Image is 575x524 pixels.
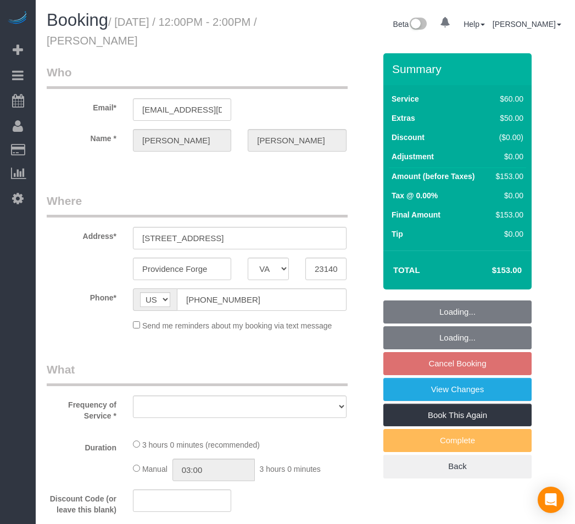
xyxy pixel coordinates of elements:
input: First Name* [133,129,231,152]
legend: What [47,361,348,386]
label: Adjustment [392,151,434,162]
input: Last Name* [248,129,346,152]
span: Send me reminders about my booking via text message [142,321,332,330]
legend: Who [47,64,348,89]
label: Final Amount [392,209,440,220]
legend: Where [47,193,348,218]
span: Booking [47,10,108,30]
label: Address* [38,227,125,242]
label: Discount [392,132,425,143]
label: Extras [392,113,415,124]
label: Email* [38,98,125,113]
strong: Total [393,265,420,275]
img: Automaid Logo [7,11,29,26]
a: Beta [393,20,427,29]
a: [PERSON_NAME] [493,20,561,29]
div: $50.00 [492,113,523,124]
small: / [DATE] / 12:00PM - 2:00PM / [PERSON_NAME] [47,16,257,47]
label: Tax @ 0.00% [392,190,438,201]
div: ($0.00) [492,132,523,143]
h4: $153.00 [459,266,522,275]
label: Duration [38,438,125,453]
input: City* [133,258,231,280]
a: Help [464,20,485,29]
div: $153.00 [492,209,523,220]
a: View Changes [383,378,532,401]
span: 3 hours 0 minutes (recommended) [142,441,260,449]
a: Book This Again [383,404,532,427]
div: $153.00 [492,171,523,182]
div: Open Intercom Messenger [538,487,564,513]
div: $0.00 [492,228,523,239]
div: $60.00 [492,93,523,104]
input: Zip Code* [305,258,347,280]
h3: Summary [392,63,526,75]
img: New interface [409,18,427,32]
div: $0.00 [492,190,523,201]
label: Phone* [38,288,125,303]
label: Frequency of Service * [38,395,125,421]
span: 3 hours 0 minutes [260,465,321,473]
label: Amount (before Taxes) [392,171,474,182]
label: Name * [38,129,125,144]
input: Phone* [177,288,347,311]
label: Service [392,93,419,104]
div: $0.00 [492,151,523,162]
a: Back [383,455,532,478]
label: Discount Code (or leave this blank) [38,489,125,515]
input: Email* [133,98,231,121]
span: Manual [142,465,168,473]
label: Tip [392,228,403,239]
